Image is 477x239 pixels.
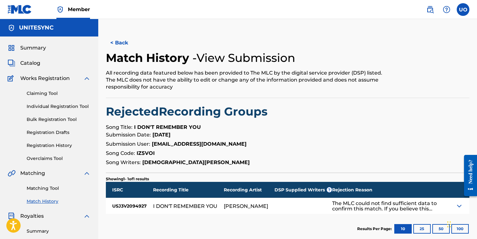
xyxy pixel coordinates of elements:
h2: Match History [106,51,192,65]
span: Matching [20,169,45,177]
span: Catalog [20,59,40,67]
img: expand [83,212,91,220]
a: Matching Tool [27,185,91,192]
a: Overclaims Tool [27,155,91,162]
a: Registration History [27,142,91,149]
div: Recording Title [153,182,224,198]
img: Royalties [8,212,15,220]
p: Results Per Page: [357,226,393,232]
img: Works Registration [8,75,16,82]
a: CatalogCatalog [8,59,40,67]
div: USJ3V2094927 [106,198,153,214]
div: Arrastrar [447,215,451,234]
span: Royalties [20,212,44,220]
button: < Back [106,35,144,51]
img: Summary [8,44,15,52]
img: Catalog [8,59,15,67]
img: MLC Logo [8,5,32,14]
div: The MLC could not find sufficient data to confirm this match. If you believe this recording shoul... [332,201,449,211]
a: Bulk Registration Tool [27,116,91,123]
img: help [443,6,450,13]
span: Submission User: [106,141,150,147]
h4: - View Submission [192,51,295,65]
a: Registration Drafts [27,129,91,136]
span: ? [327,187,332,192]
strong: [EMAIL_ADDRESS][DOMAIN_NAME] [152,141,247,147]
div: [PERSON_NAME] [224,203,268,209]
a: Match History [27,198,91,205]
button: 25 [413,224,431,234]
a: Claiming Tool [27,90,91,97]
img: search [426,6,434,13]
button: 50 [432,224,450,234]
strong: [DATE] [152,132,171,138]
div: Recording Artist [224,182,274,198]
img: expand [83,75,91,82]
iframe: Resource Center [459,150,477,201]
iframe: Chat Widget [445,209,477,239]
div: Rejection Reason [332,182,455,198]
span: Song Title: [106,124,132,130]
p: Showing 1 - 1 of 1 results [106,176,149,182]
img: Expand Icon [455,202,463,210]
img: Accounts [8,24,15,32]
strong: [DEMOGRAPHIC_DATA][PERSON_NAME] [142,159,250,165]
div: Widget de chat [445,209,477,239]
img: Matching [8,169,16,177]
div: User Menu [457,3,469,16]
a: SummarySummary [8,44,46,52]
span: Song Writers: [106,159,141,165]
span: Song Code: [106,150,135,156]
a: Individual Registration Tool [27,103,91,110]
span: Submission Date: [106,132,151,138]
h5: UNITESYNC [19,24,54,31]
img: expand [83,169,91,177]
h2: Rejected Recording Groups [106,104,469,119]
a: Public Search [424,3,436,16]
div: DSP Supplied Writers [274,182,332,198]
span: Works Registration [20,75,70,82]
div: Help [440,3,453,16]
div: I DON'T REMEMBER YOU [153,203,217,209]
img: Top Rightsholder [56,6,64,13]
strong: IZ5VOI [137,150,155,156]
div: All recording data featured below has been provided to The MLC by the digital service provider (D... [106,70,386,90]
span: Summary [20,44,46,52]
div: ISRC [106,182,153,198]
strong: I DON'T REMEMBER YOU [134,124,201,130]
span: Member [68,6,90,13]
button: 10 [394,224,412,234]
a: Summary [27,228,91,235]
